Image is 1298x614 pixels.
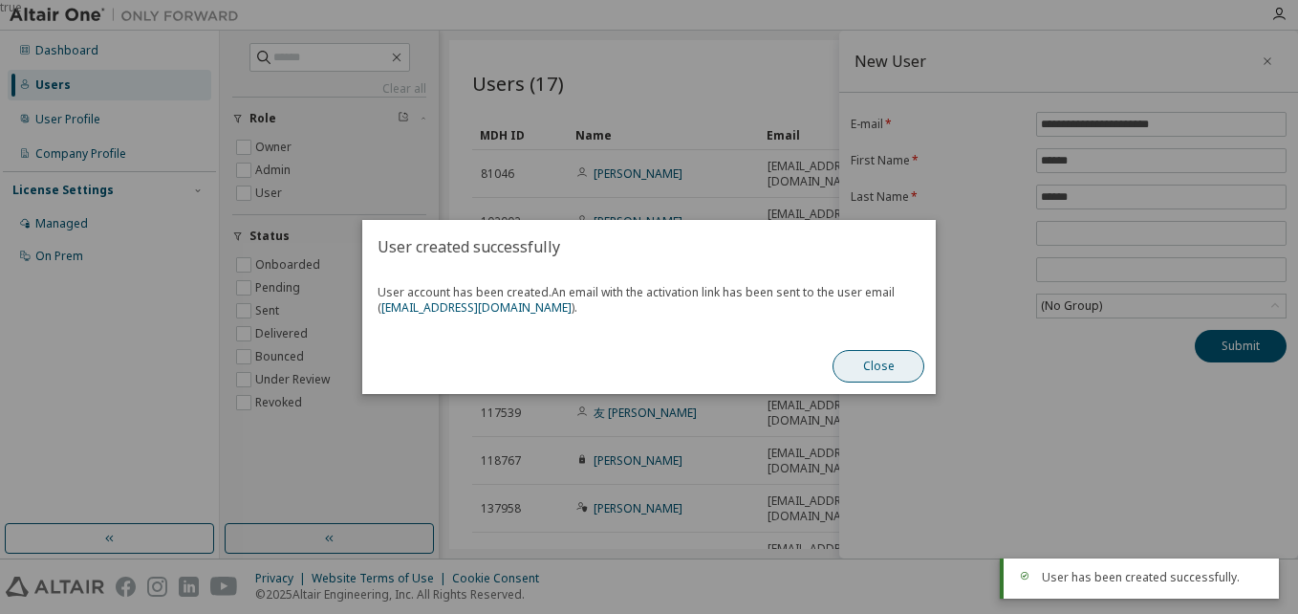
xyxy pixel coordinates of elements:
[362,220,936,274] h2: User created successfully
[378,284,895,316] span: An email with the activation link has been sent to the user email ( ).
[378,285,920,316] span: User account has been created.
[833,350,924,383] button: Close
[381,299,572,316] a: [EMAIL_ADDRESS][DOMAIN_NAME]
[1042,570,1264,585] div: User has been created successfully.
